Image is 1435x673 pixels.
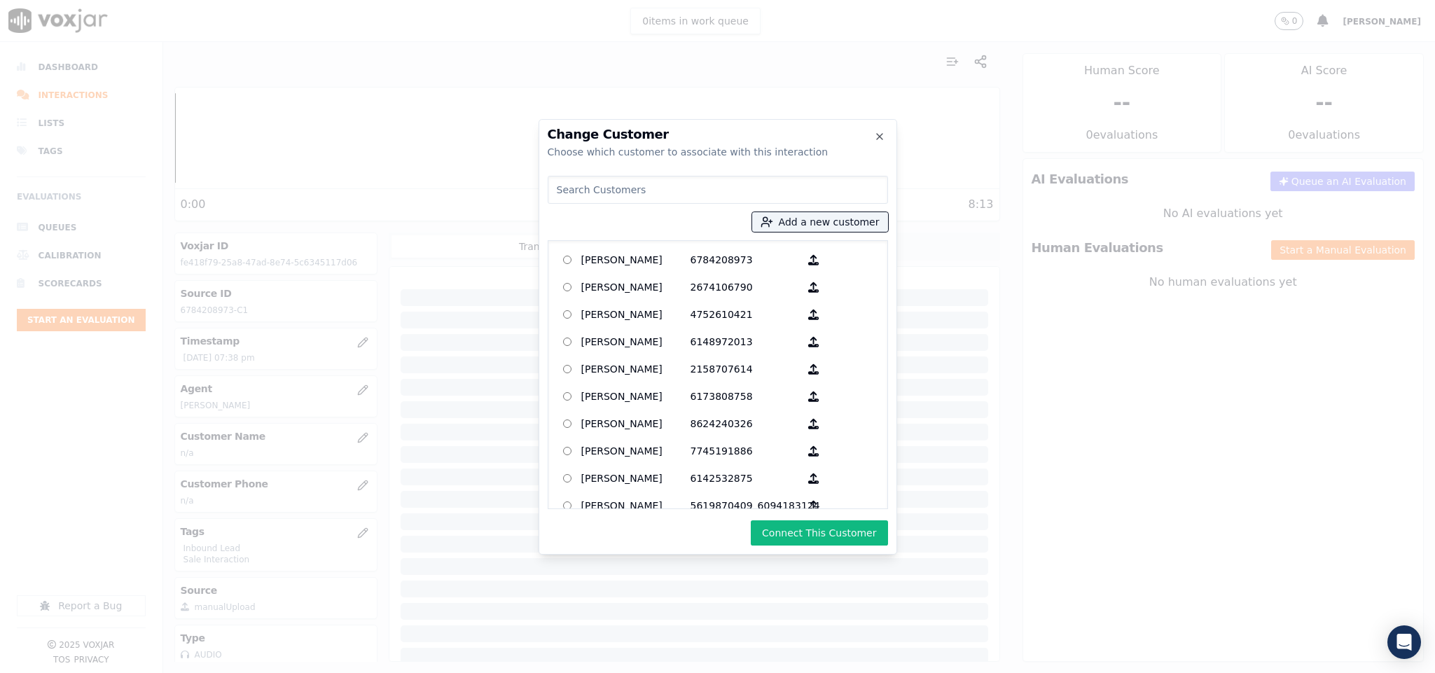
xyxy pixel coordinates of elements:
input: [PERSON_NAME] 2674106790 [563,283,572,292]
button: [PERSON_NAME] 7745191886 [800,440,827,462]
button: Add a new customer [752,212,888,232]
button: [PERSON_NAME] 6142532875 [800,468,827,490]
p: 6148972013 [691,331,800,353]
p: 6173808758 [691,386,800,408]
button: [PERSON_NAME] 6148972013 [800,331,827,353]
button: [PERSON_NAME] 2158707614 [800,359,827,380]
p: [PERSON_NAME] [581,359,691,380]
button: [PERSON_NAME] 2674106790 [800,277,827,298]
input: Search Customers [548,176,888,204]
input: [PERSON_NAME] 5619870409_6094183124 [563,501,572,511]
p: 4752610421 [691,304,800,326]
p: 6784208973 [691,249,800,271]
input: [PERSON_NAME] 4752610421 [563,310,572,319]
p: [PERSON_NAME] [581,468,691,490]
div: Open Intercom Messenger [1387,625,1421,659]
p: 6142532875 [691,468,800,490]
input: [PERSON_NAME] 8624240326 [563,419,572,429]
p: [PERSON_NAME] [581,386,691,408]
p: [PERSON_NAME] [581,249,691,271]
button: [PERSON_NAME] 4752610421 [800,304,827,326]
input: [PERSON_NAME] 6173808758 [563,392,572,401]
button: [PERSON_NAME] 8624240326 [800,413,827,435]
p: [PERSON_NAME] [581,440,691,462]
div: Choose which customer to associate with this interaction [548,145,888,159]
p: [PERSON_NAME] [581,495,691,517]
p: [PERSON_NAME] [581,277,691,298]
button: [PERSON_NAME] 5619870409_6094183124 [800,495,827,517]
p: 7745191886 [691,440,800,462]
p: [PERSON_NAME] [581,331,691,353]
h2: Change Customer [548,128,888,141]
input: [PERSON_NAME] 6142532875 [563,474,572,483]
button: [PERSON_NAME] 6173808758 [800,386,827,408]
p: [PERSON_NAME] [581,413,691,435]
p: 2674106790 [691,277,800,298]
p: [PERSON_NAME] [581,304,691,326]
input: [PERSON_NAME] 2158707614 [563,365,572,374]
p: 8624240326 [691,413,800,435]
p: 5619870409_6094183124 [691,495,800,517]
button: [PERSON_NAME] 6784208973 [800,249,827,271]
input: [PERSON_NAME] 7745191886 [563,447,572,456]
input: [PERSON_NAME] 6784208973 [563,256,572,265]
input: [PERSON_NAME] 6148972013 [563,338,572,347]
button: Connect This Customer [751,520,887,546]
p: 2158707614 [691,359,800,380]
